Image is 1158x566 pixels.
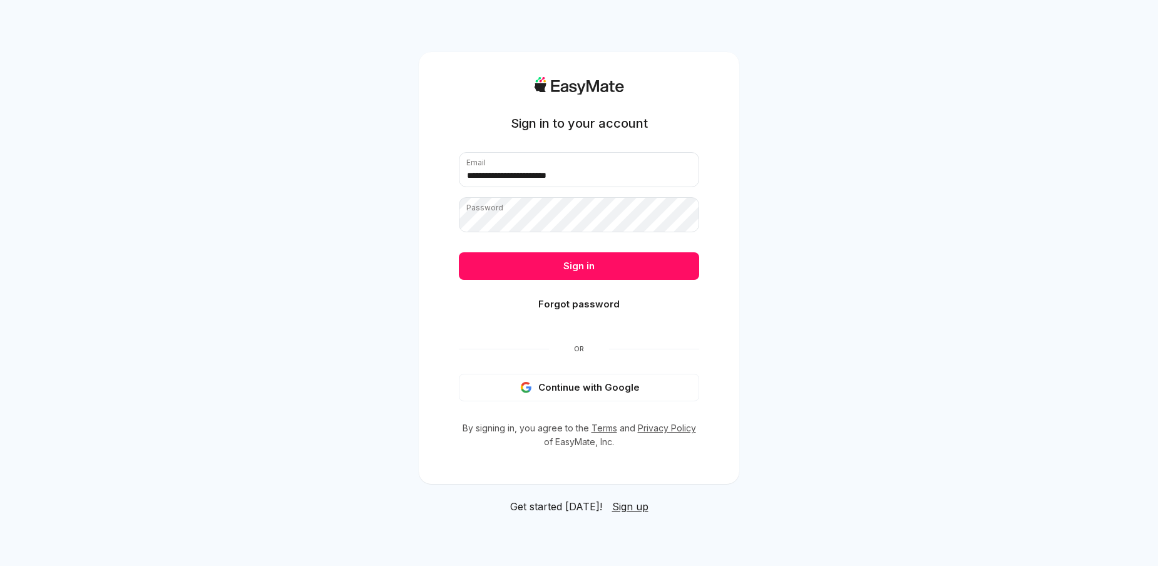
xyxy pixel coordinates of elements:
a: Terms [592,423,617,433]
h1: Sign in to your account [511,115,648,132]
a: Sign up [612,499,648,514]
button: Forgot password [459,291,699,318]
span: Or [549,344,609,354]
a: Privacy Policy [638,423,696,433]
span: Get started [DATE]! [510,499,602,514]
button: Sign in [459,252,699,280]
p: By signing in, you agree to the and of EasyMate, Inc. [459,421,699,449]
span: Sign up [612,500,648,513]
button: Continue with Google [459,374,699,401]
